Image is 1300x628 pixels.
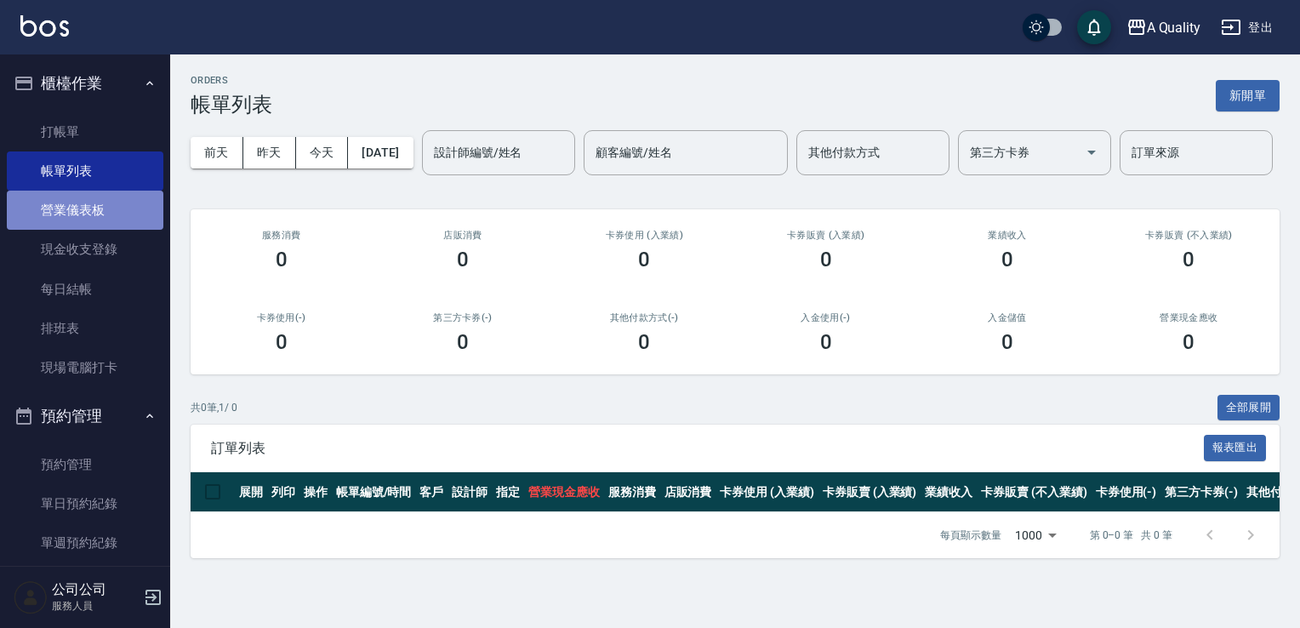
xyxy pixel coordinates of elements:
[1092,472,1161,512] th: 卡券使用(-)
[1147,17,1201,38] div: A Quality
[7,394,163,438] button: 預約管理
[7,523,163,562] a: 單週預約紀錄
[7,445,163,484] a: 預約管理
[755,230,896,241] h2: 卡券販賣 (入業績)
[1077,10,1111,44] button: save
[1008,512,1063,558] div: 1000
[299,472,332,512] th: 操作
[211,230,351,241] h3: 服務消費
[1217,395,1280,421] button: 全部展開
[7,61,163,106] button: 櫃檯作業
[415,472,448,512] th: 客戶
[1090,528,1172,543] p: 第 0–0 筆 共 0 筆
[921,472,977,512] th: 業績收入
[243,137,296,168] button: 昨天
[820,330,832,354] h3: 0
[332,472,416,512] th: 帳單編號/時間
[211,440,1204,457] span: 訂單列表
[235,472,267,512] th: 展開
[1078,139,1105,166] button: Open
[392,312,533,323] h2: 第三方卡券(-)
[457,248,469,271] h3: 0
[296,137,349,168] button: 今天
[937,230,1077,241] h2: 業績收入
[20,15,69,37] img: Logo
[191,75,272,86] h2: ORDERS
[937,312,1077,323] h2: 入金儲值
[191,93,272,117] h3: 帳單列表
[7,230,163,269] a: 現金收支登錄
[7,309,163,348] a: 排班表
[7,191,163,230] a: 營業儀表板
[638,330,650,354] h3: 0
[276,248,288,271] h3: 0
[1001,330,1013,354] h3: 0
[276,330,288,354] h3: 0
[52,581,139,598] h5: 公司公司
[820,248,832,271] h3: 0
[7,270,163,309] a: 每日結帳
[457,330,469,354] h3: 0
[1204,435,1267,461] button: 報表匯出
[52,598,139,614] p: 服務人員
[1119,230,1259,241] h2: 卡券販賣 (不入業績)
[492,472,524,512] th: 指定
[1119,312,1259,323] h2: 營業現金應收
[191,137,243,168] button: 前天
[1216,87,1280,103] a: 新開單
[191,400,237,415] p: 共 0 筆, 1 / 0
[1001,248,1013,271] h3: 0
[7,348,163,387] a: 現場電腦打卡
[7,151,163,191] a: 帳單列表
[574,312,715,323] h2: 其他付款方式(-)
[1183,248,1195,271] h3: 0
[977,472,1091,512] th: 卡券販賣 (不入業績)
[448,472,492,512] th: 設計師
[7,484,163,523] a: 單日預約紀錄
[940,528,1001,543] p: 每頁顯示數量
[574,230,715,241] h2: 卡券使用 (入業績)
[7,112,163,151] a: 打帳單
[638,248,650,271] h3: 0
[14,580,48,614] img: Person
[818,472,921,512] th: 卡券販賣 (入業績)
[604,472,660,512] th: 服務消費
[716,472,818,512] th: 卡券使用 (入業績)
[1204,439,1267,455] a: 報表匯出
[1216,80,1280,111] button: 新開單
[524,472,604,512] th: 營業現金應收
[1214,12,1280,43] button: 登出
[1183,330,1195,354] h3: 0
[211,312,351,323] h2: 卡券使用(-)
[1160,472,1242,512] th: 第三方卡券(-)
[267,472,299,512] th: 列印
[1120,10,1208,45] button: A Quality
[660,472,716,512] th: 店販消費
[392,230,533,241] h2: 店販消費
[348,137,413,168] button: [DATE]
[755,312,896,323] h2: 入金使用(-)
